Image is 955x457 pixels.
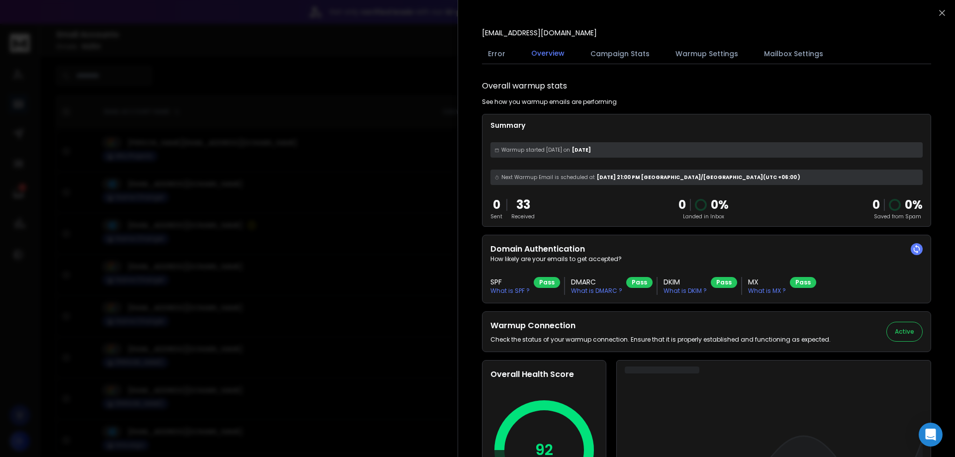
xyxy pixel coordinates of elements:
[584,43,656,65] button: Campaign Stats
[490,213,502,220] p: Sent
[669,43,744,65] button: Warmup Settings
[482,80,567,92] h1: Overall warmup stats
[482,98,617,106] p: See how you warmup emails are performing
[534,277,560,288] div: Pass
[490,120,923,130] p: Summary
[490,243,923,255] h2: Domain Authentication
[758,43,829,65] button: Mailbox Settings
[711,197,729,213] p: 0 %
[886,322,923,342] button: Active
[501,146,570,154] span: Warmup started [DATE] on
[525,42,571,65] button: Overview
[571,277,622,287] h3: DMARC
[711,277,737,288] div: Pass
[490,142,923,158] div: [DATE]
[678,213,729,220] p: Landed in Inbox
[919,423,943,447] div: Open Intercom Messenger
[872,213,923,220] p: Saved from Spam
[748,287,786,295] p: What is MX ?
[626,277,653,288] div: Pass
[664,277,707,287] h3: DKIM
[490,287,530,295] p: What is SPF ?
[490,170,923,185] div: [DATE] 21:00 PM [GEOGRAPHIC_DATA]/[GEOGRAPHIC_DATA] (UTC +06:00 )
[490,320,831,332] h2: Warmup Connection
[571,287,622,295] p: What is DMARC ?
[490,197,502,213] p: 0
[678,197,686,213] p: 0
[872,196,880,213] strong: 0
[664,287,707,295] p: What is DKIM ?
[511,197,535,213] p: 33
[490,368,598,380] h2: Overall Health Score
[490,336,831,344] p: Check the status of your warmup connection. Ensure that it is properly established and functionin...
[482,28,597,38] p: [EMAIL_ADDRESS][DOMAIN_NAME]
[790,277,816,288] div: Pass
[748,277,786,287] h3: MX
[490,255,923,263] p: How likely are your emails to get accepted?
[482,43,511,65] button: Error
[490,277,530,287] h3: SPF
[905,197,923,213] p: 0 %
[501,174,595,181] span: Next Warmup Email is scheduled at
[511,213,535,220] p: Received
